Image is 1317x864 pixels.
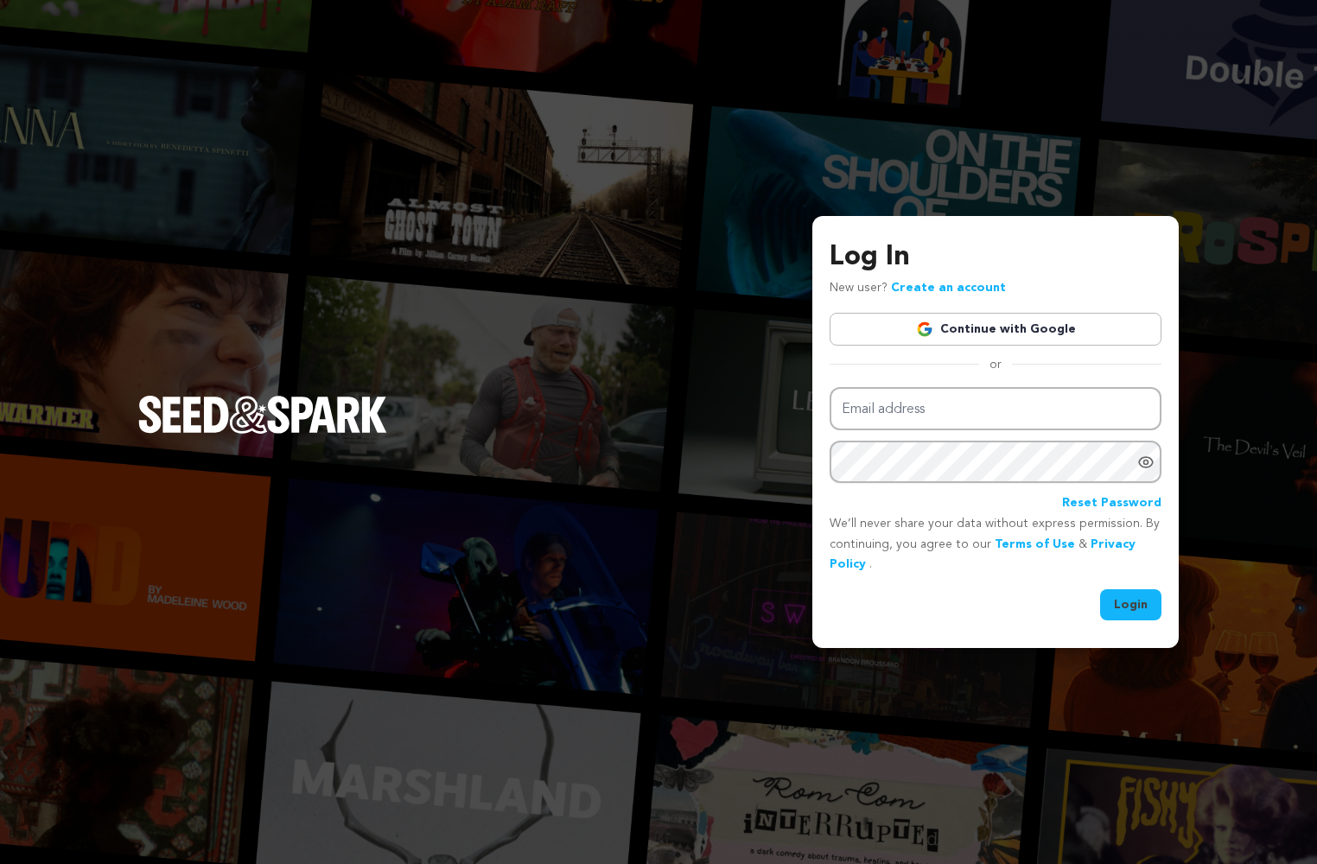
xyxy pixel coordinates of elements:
span: or [979,356,1012,373]
button: Login [1100,589,1161,620]
a: Reset Password [1062,493,1161,514]
a: Show password as plain text. Warning: this will display your password on the screen. [1137,454,1155,471]
a: Create an account [891,282,1006,294]
p: New user? [830,278,1006,299]
p: We’ll never share your data without express permission. By continuing, you agree to our & . [830,514,1161,575]
img: Seed&Spark Logo [138,396,387,434]
a: Terms of Use [995,538,1075,550]
a: Seed&Spark Homepage [138,396,387,468]
h3: Log In [830,237,1161,278]
input: Email address [830,387,1161,431]
img: Google logo [916,321,933,338]
a: Continue with Google [830,313,1161,346]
